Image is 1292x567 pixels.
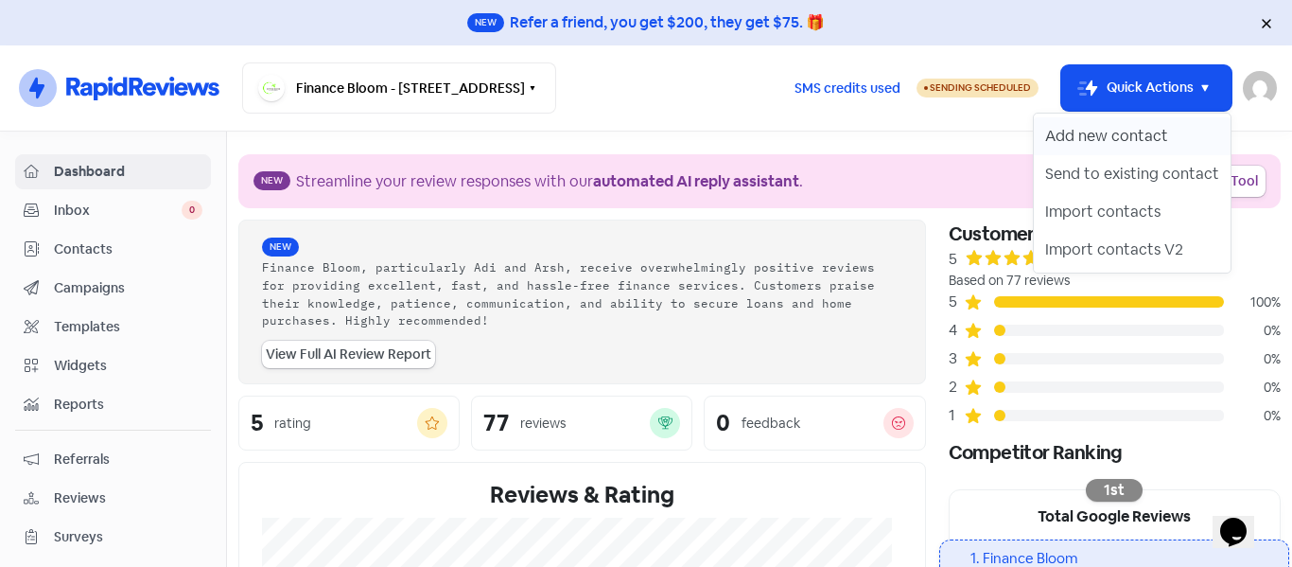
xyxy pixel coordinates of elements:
a: Reports [15,387,211,422]
div: reviews [520,414,566,434]
a: Campaigns [15,271,211,306]
div: Streamline your review responses with our . [296,170,803,193]
button: Quick Actions [1061,65,1231,111]
button: Finance Bloom - [STREET_ADDRESS] [242,62,556,114]
div: 0% [1224,406,1281,426]
a: Contacts [15,232,211,267]
div: 1st [1086,479,1143,502]
div: 0% [1224,349,1281,369]
div: feedback [742,414,800,434]
a: Surveys [15,520,211,555]
span: Contacts [54,239,202,259]
div: Refer a friend, you get $200, they get $75. 🎁 [510,11,825,34]
iframe: chat widget [1213,491,1273,548]
div: 1 [949,404,964,427]
a: Reviews [15,481,211,516]
a: 0feedback [704,396,925,451]
a: View Full AI Review Report [262,341,435,368]
div: 0% [1224,321,1281,341]
span: SMS credits used [794,79,900,98]
a: Widgets [15,348,211,383]
button: Import contacts [1034,193,1231,231]
a: Templates [15,310,211,345]
div: Total Google Reviews [950,490,1280,540]
span: Dashboard [54,162,202,182]
div: 4 [949,319,964,342]
div: 0 [716,412,730,434]
div: Finance Bloom, particularly Adi and Arsh, receive overwhelmingly positive reviews for providing e... [262,258,902,329]
div: 5 [949,291,964,313]
b: automated AI reply assistant [593,171,799,191]
span: Sending Scheduled [930,81,1031,94]
span: New [467,13,504,32]
span: Reviews [54,488,202,508]
a: Inbox 0 [15,193,211,228]
a: SMS credits used [778,77,917,97]
button: Add new contact [1034,117,1231,155]
div: 5 [949,248,957,271]
a: Referrals [15,442,211,477]
img: User [1243,71,1277,105]
div: 77 [483,412,509,434]
span: Inbox [54,201,182,221]
div: rating [274,414,311,434]
div: Customer Reviews [949,220,1281,248]
div: 5 [251,412,263,434]
a: Sending Scheduled [917,77,1039,99]
button: Import contacts V2 [1034,231,1231,269]
span: New [253,171,290,190]
div: Competitor Ranking [949,438,1281,467]
div: Based on 77 reviews [949,271,1281,291]
div: 100% [1224,292,1281,312]
span: Referrals [54,450,202,470]
button: Send to existing contact [1034,155,1231,193]
a: 5rating [238,396,460,451]
span: 0 [182,201,202,220]
span: Widgets [54,356,202,376]
span: Campaigns [54,278,202,298]
span: Templates [54,317,202,337]
a: 77reviews [471,396,692,451]
span: Surveys [54,527,202,547]
div: 0% [1224,378,1281,398]
div: 3 [949,347,964,370]
div: 2 [949,376,964,399]
div: Reviews & Rating [262,478,902,512]
span: Reports [54,395,202,415]
span: New [262,238,299,257]
a: Dashboard [15,154,211,189]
